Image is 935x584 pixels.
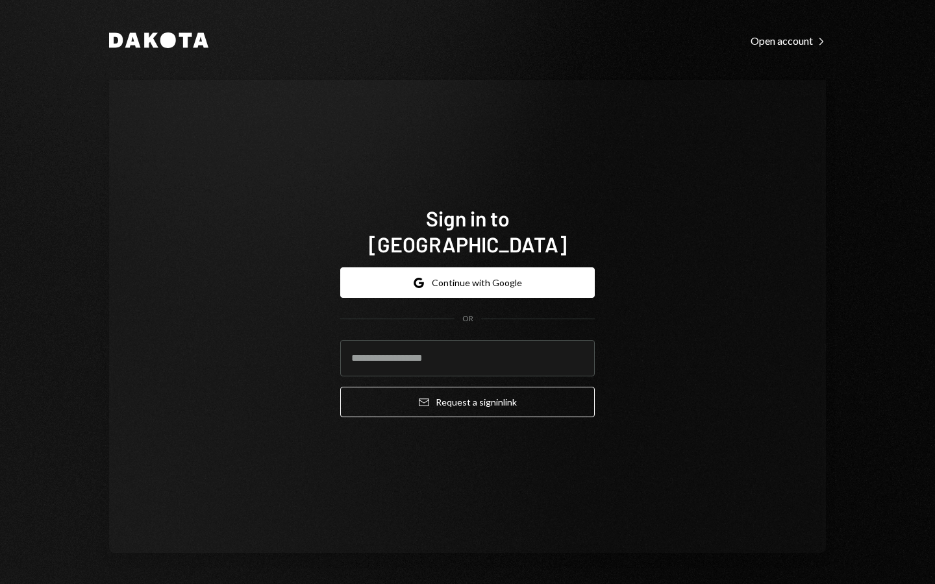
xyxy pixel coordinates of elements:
[340,267,595,298] button: Continue with Google
[462,313,473,324] div: OR
[340,205,595,257] h1: Sign in to [GEOGRAPHIC_DATA]
[751,34,826,47] div: Open account
[340,387,595,417] button: Request a signinlink
[751,33,826,47] a: Open account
